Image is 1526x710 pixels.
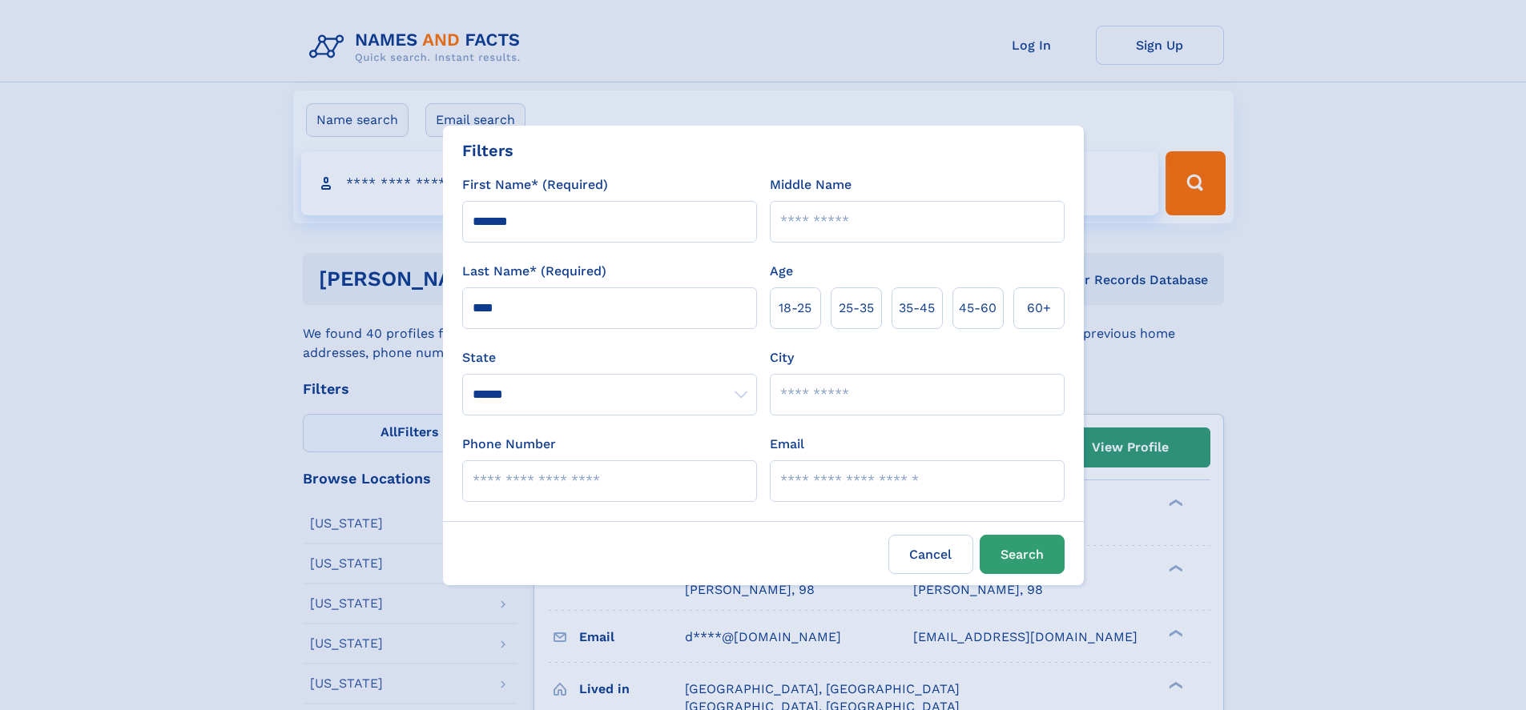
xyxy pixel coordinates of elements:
[899,299,935,318] span: 35‑45
[462,138,513,162] div: Filters
[1027,299,1051,318] span: 60+
[770,175,852,195] label: Middle Name
[980,535,1065,574] button: Search
[959,299,997,318] span: 45‑60
[888,535,973,574] label: Cancel
[462,435,556,454] label: Phone Number
[462,348,757,367] label: State
[770,348,794,367] label: City
[839,299,874,318] span: 25‑35
[770,435,804,454] label: Email
[462,262,606,281] label: Last Name* (Required)
[462,175,608,195] label: First Name* (Required)
[779,299,811,318] span: 18‑25
[770,262,793,281] label: Age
